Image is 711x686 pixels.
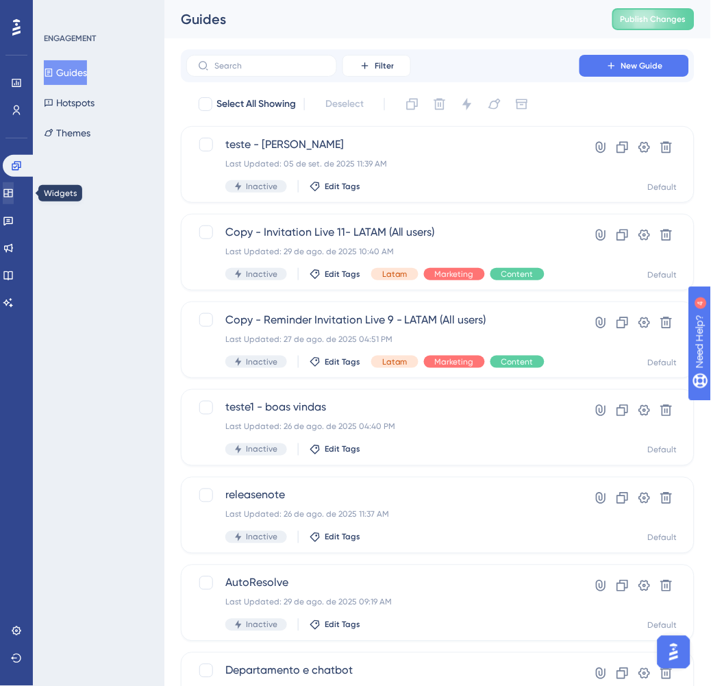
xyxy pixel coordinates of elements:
[325,620,360,630] span: Edit Tags
[225,158,540,169] div: Last Updated: 05 de set. de 2025 11:39 AM
[382,269,408,280] span: Latam
[181,10,578,29] div: Guides
[225,312,545,328] span: Copy - Reminder Invitation Live 9 - LATAM (All users)
[225,136,540,153] span: teste - [PERSON_NAME]
[648,182,677,193] div: Default
[246,532,277,543] span: Inactive
[310,269,360,280] button: Edit Tags
[225,575,540,591] span: AutoResolve
[310,620,360,630] button: Edit Tags
[214,61,325,71] input: Search
[435,269,474,280] span: Marketing
[246,620,277,630] span: Inactive
[375,60,394,71] span: Filter
[216,96,296,112] span: Select All Showing
[342,55,411,77] button: Filter
[325,269,360,280] span: Edit Tags
[310,532,360,543] button: Edit Tags
[621,14,686,25] span: Publish Changes
[44,33,96,44] div: ENGAGEMENT
[225,487,540,504] span: releasenote
[32,3,86,20] span: Need Help?
[225,246,545,257] div: Last Updated: 29 de ago. de 2025 10:40 AM
[612,8,695,30] button: Publish Changes
[246,269,277,280] span: Inactive
[648,269,677,280] div: Default
[648,357,677,368] div: Default
[653,632,695,673] iframe: UserGuiding AI Assistant Launcher
[310,444,360,455] button: Edit Tags
[44,121,90,145] button: Themes
[648,620,677,631] div: Default
[325,356,360,367] span: Edit Tags
[621,60,663,71] span: New Guide
[44,60,87,85] button: Guides
[44,90,95,115] button: Hotspots
[310,356,360,367] button: Edit Tags
[310,181,360,192] button: Edit Tags
[325,444,360,455] span: Edit Tags
[501,356,534,367] span: Content
[225,597,540,608] div: Last Updated: 29 de ago. de 2025 09:19 AM
[325,532,360,543] span: Edit Tags
[501,269,534,280] span: Content
[225,334,545,345] div: Last Updated: 27 de ago. de 2025 04:51 PM
[648,445,677,456] div: Default
[246,444,277,455] span: Inactive
[246,356,277,367] span: Inactive
[225,663,540,679] span: Departamento e chatbot
[579,55,689,77] button: New Guide
[225,509,540,520] div: Last Updated: 26 de ago. de 2025 11:37 AM
[225,400,540,416] span: teste1 - boas vindas
[225,224,545,241] span: Copy - Invitation Live 11- LATAM (All users)
[225,421,540,432] div: Last Updated: 26 de ago. de 2025 04:40 PM
[435,356,474,367] span: Marketing
[648,532,677,543] div: Default
[382,356,408,367] span: Latam
[325,96,364,112] span: Deselect
[325,181,360,192] span: Edit Tags
[246,181,277,192] span: Inactive
[95,7,99,18] div: 4
[313,92,376,117] button: Deselect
